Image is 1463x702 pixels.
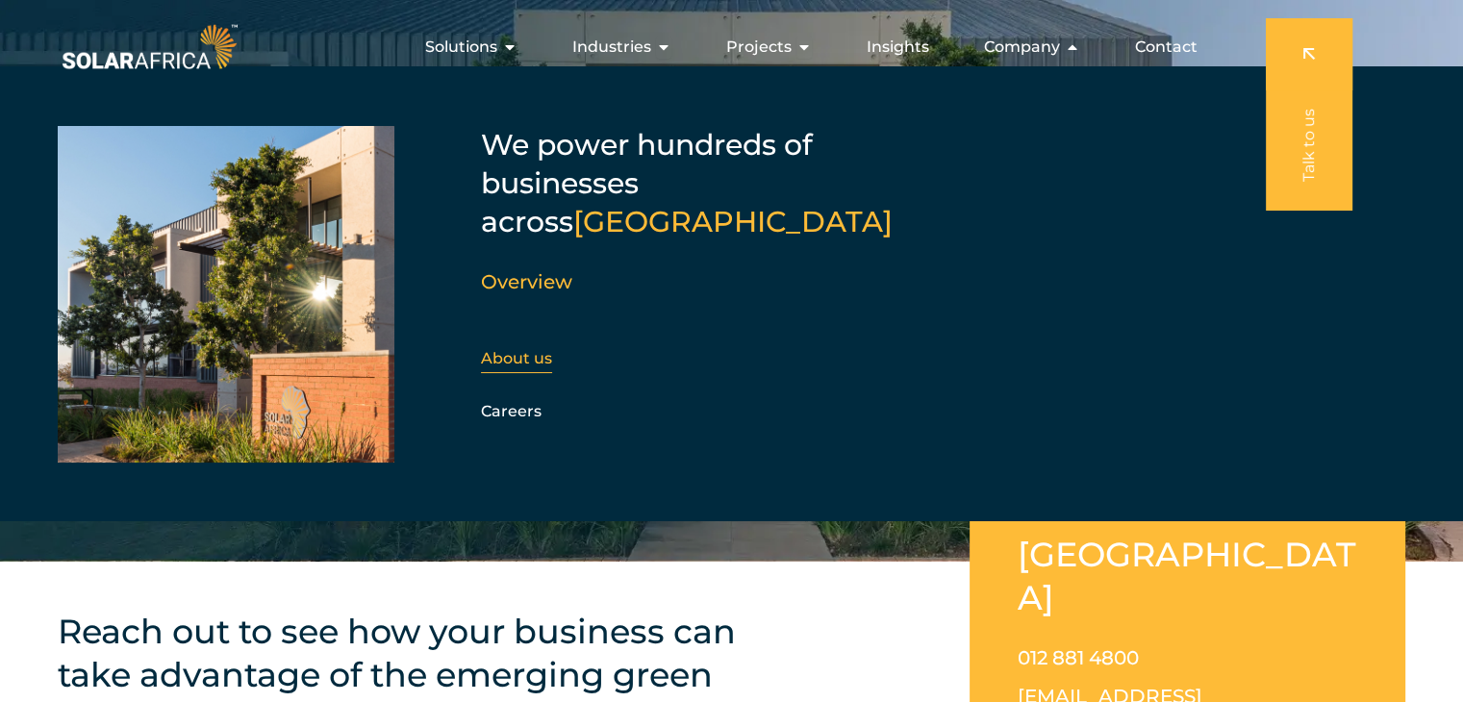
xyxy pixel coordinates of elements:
[726,36,792,59] span: Projects
[1135,36,1198,59] a: Contact
[481,349,552,367] a: About us
[984,36,1060,59] span: Company
[481,126,962,241] h5: We power hundreds of businesses across
[241,28,1213,66] div: Menu Toggle
[481,402,542,420] a: Careers
[867,36,929,59] a: Insights
[573,204,893,239] span: [GEOGRAPHIC_DATA]
[241,28,1213,66] nav: Menu
[572,36,651,59] span: Industries
[1018,533,1357,619] h2: [GEOGRAPHIC_DATA]
[481,270,572,293] a: Overview
[1018,646,1139,669] a: 012 881 4800
[425,36,497,59] span: Solutions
